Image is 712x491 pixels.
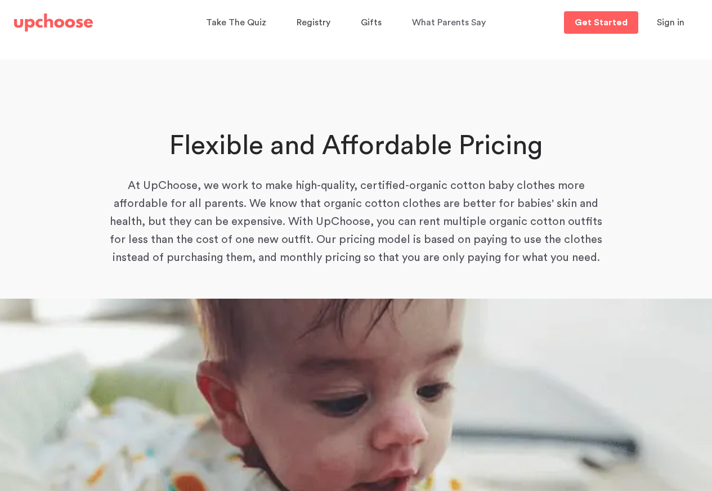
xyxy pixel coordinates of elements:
span: Sign in [657,18,684,27]
span: What Parents Say [412,18,486,27]
a: What Parents Say [412,12,489,34]
span: Gifts [361,18,382,27]
h1: Flexible and Affordable Pricing [106,128,606,164]
button: Sign in [643,11,698,34]
p: At UpChoose, we work to make high-quality, certified-organic cotton baby clothes more affordable ... [106,177,606,267]
a: Get Started [564,11,638,34]
img: UpChoose [14,13,93,31]
p: Get Started [575,18,628,27]
a: Gifts [361,12,385,34]
a: Registry [297,12,334,34]
a: UpChoose [14,11,93,34]
span: Registry [297,18,330,27]
span: Take The Quiz [206,18,266,27]
a: Take The Quiz [206,12,270,34]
